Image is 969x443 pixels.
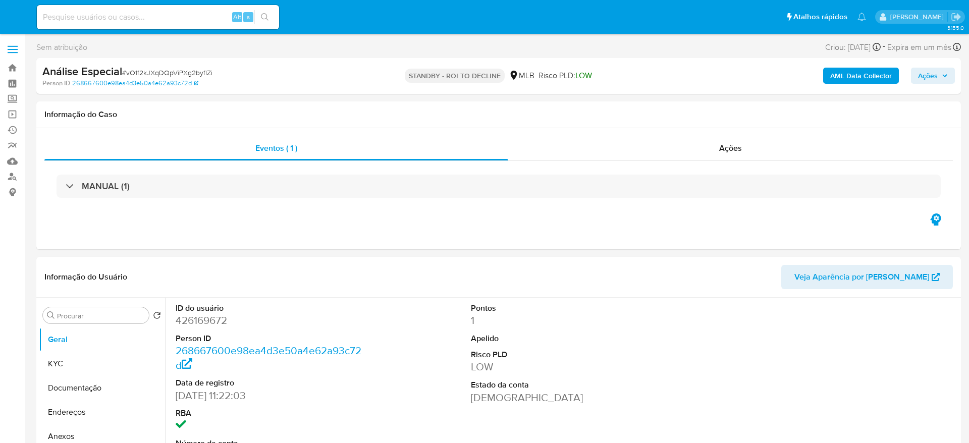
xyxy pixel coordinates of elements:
[471,303,658,314] dt: Pontos
[122,68,212,78] span: # vO1f2kJXqDQpViPXg2byfIZi
[247,12,250,22] span: s
[42,79,70,88] b: Person ID
[887,42,951,53] span: Expira em um mês
[825,40,881,54] div: Criou: [DATE]
[153,311,161,322] button: Retornar ao pedido padrão
[405,69,505,83] p: STANDBY - ROI TO DECLINE
[82,181,130,192] h3: MANUAL (1)
[781,265,953,289] button: Veja Aparência por [PERSON_NAME]
[890,12,947,22] p: eduardo.dutra@mercadolivre.com
[255,142,297,154] span: Eventos ( 1 )
[471,349,658,360] dt: Risco PLD
[176,313,362,327] dd: 426169672
[793,12,847,22] span: Atalhos rápidos
[39,327,165,352] button: Geral
[37,11,279,24] input: Pesquise usuários ou casos...
[471,379,658,391] dt: Estado da conta
[176,343,361,372] a: 268667600e98ea4d3e50a4e62a93c72d
[39,376,165,400] button: Documentação
[539,70,592,81] span: Risco PLD:
[233,12,241,22] span: Alt
[471,313,658,327] dd: 1
[471,333,658,344] dt: Apelido
[39,352,165,376] button: KYC
[719,142,742,154] span: Ações
[57,311,145,320] input: Procurar
[176,303,362,314] dt: ID do usuário
[44,109,953,120] h1: Informação do Caso
[72,79,198,88] a: 268667600e98ea4d3e50a4e62a93c72d
[39,400,165,424] button: Endereços
[951,12,961,22] a: Sair
[47,311,55,319] button: Procurar
[823,68,899,84] button: AML Data Collector
[471,360,658,374] dd: LOW
[794,265,929,289] span: Veja Aparência por [PERSON_NAME]
[57,175,941,198] div: MANUAL (1)
[254,10,275,24] button: search-icon
[176,408,362,419] dt: RBA
[176,389,362,403] dd: [DATE] 11:22:03
[857,13,866,21] a: Notificações
[471,391,658,405] dd: [DEMOGRAPHIC_DATA]
[918,68,938,84] span: Ações
[509,70,534,81] div: MLB
[36,42,87,53] span: Sem atribuição
[883,40,885,54] span: -
[575,70,592,81] span: LOW
[176,333,362,344] dt: Person ID
[830,68,892,84] b: AML Data Collector
[42,63,122,79] b: Análise Especial
[911,68,955,84] button: Ações
[44,272,127,282] h1: Informação do Usuário
[176,377,362,389] dt: Data de registro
